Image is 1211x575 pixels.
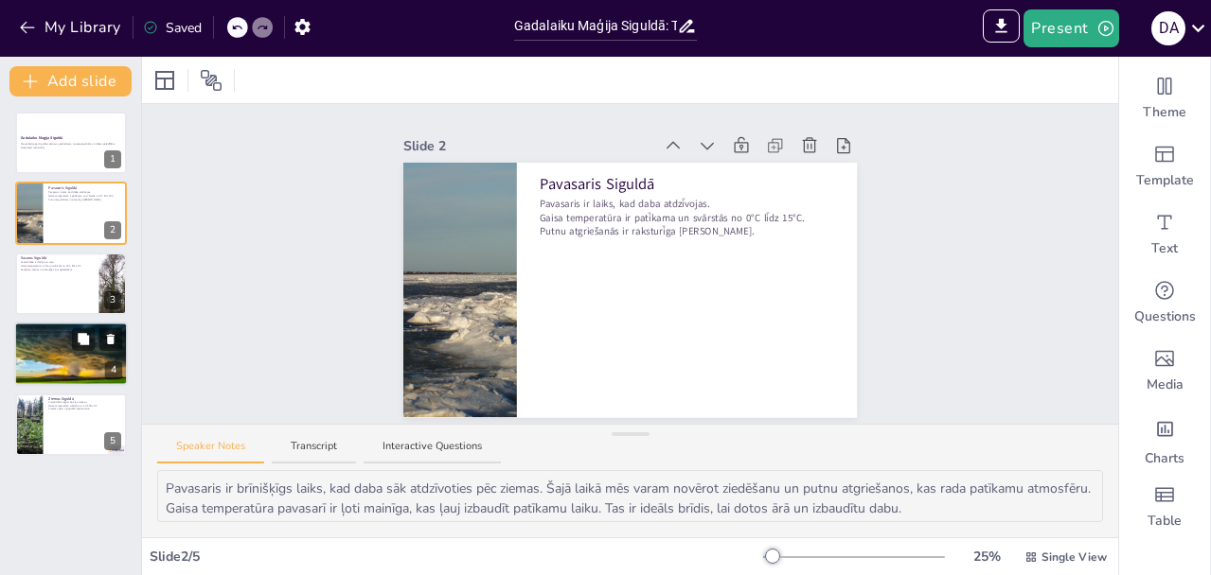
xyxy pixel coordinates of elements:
[1151,239,1178,258] span: Text
[1145,449,1184,468] span: Charts
[1147,375,1184,394] span: Media
[157,470,1103,522] textarea: Pavasaris ir brīnišķīgs laiks, kad daba sāk atdzīvoties pēc ziemas. Šajā laikā mēs varam novērot ...
[15,393,127,456] div: 5
[540,197,834,211] p: Pavasaris ir laiks, kad daba atdzīvojas.
[72,328,95,351] button: Duplicate Slide
[104,432,121,450] div: 5
[143,18,202,38] div: Saved
[14,322,128,386] div: 4
[48,400,121,404] p: Ziemā daba iegūst burvīgu izskatu.
[20,337,122,340] p: Ražas novākšana ir svarīgs rudens notikums.
[1143,103,1186,122] span: Theme
[1134,307,1196,326] span: Questions
[272,439,356,464] button: Transcript
[1119,132,1210,200] div: Add ready made slides
[1119,405,1210,473] div: Add charts and graphs
[48,197,121,200] p: Putnu atgriešanās ir raksturīga [PERSON_NAME].
[157,439,264,464] button: Speaker Notes
[514,12,677,40] input: Insert title
[99,328,122,351] button: Delete Slide
[15,182,127,244] div: 2
[20,324,122,330] p: Rudens Siguldā
[540,174,834,195] p: Pavasaris Siguldā
[150,547,763,566] div: Slide 2 / 5
[1151,9,1185,47] button: D A
[1136,171,1194,190] span: Template
[9,66,132,96] button: Add slide
[1119,337,1210,405] div: Add images, graphics, shapes or video
[1119,200,1210,269] div: Add text boxes
[48,184,121,190] p: Pavasaris Siguldā
[21,143,121,147] p: Prezentācija par Siguldas četriem gadalaikiem, to temperatūrām un dabas parādībām.
[1148,512,1182,531] span: Table
[21,135,62,140] strong: Gadalaiku Maģija Siguldā
[48,407,121,410] p: Ziemas sporti ir populāri šajā sezonā.
[14,12,129,43] button: My Library
[540,211,834,225] p: Gaisa temperatūra ir patīkama un svārstās no 0°C līdz 15°C.
[403,136,652,156] div: Slide 2
[20,333,122,337] p: Gaisa temperatūra svārstās no 0°C līdz 15°C.
[1119,64,1210,132] div: Change the overall theme
[1151,11,1185,45] div: D A
[540,225,834,239] p: Putnu atgriešanās ir raksturīga [PERSON_NAME].
[48,190,121,194] p: Pavasaris ir laiks, kad daba atdzīvojas.
[15,112,127,174] div: 1
[104,150,121,168] div: 1
[1119,269,1210,337] div: Get real-time input from your audience
[48,194,121,198] p: Gaisa temperatūra ir patīkama un svārstās no 0°C līdz 15°C.
[21,255,94,261] p: Vasaras Siguldā
[48,395,121,401] p: Ziemas Siguldā
[48,404,121,408] p: Gaisa temperatūra svārstās no -10°C līdz 0°C.
[1024,9,1118,47] button: Present
[200,69,223,92] span: Position
[21,264,94,268] p: Gaisa temperatūra ir silta un svārstās no 15°C līdz 30°C.
[1119,473,1210,541] div: Add a table
[983,9,1020,47] span: Export to PowerPoint
[21,261,94,265] p: Vasarā daba ir dzīvīga un zaļa.
[150,65,180,96] div: Layout
[21,146,121,149] p: Generated with [URL]
[104,291,121,309] div: 3
[964,547,1009,566] div: 25 %
[104,221,121,239] div: 2
[21,268,94,271] p: Saulainas dienas ir raksturīgas šim gadalaikam.
[1042,549,1107,566] span: Single View
[105,362,122,380] div: 4
[15,253,127,315] div: 3
[364,439,501,464] button: Interactive Questions
[20,329,122,333] p: Lapu krāsu maiņa ir raksturīga rudens sezonai.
